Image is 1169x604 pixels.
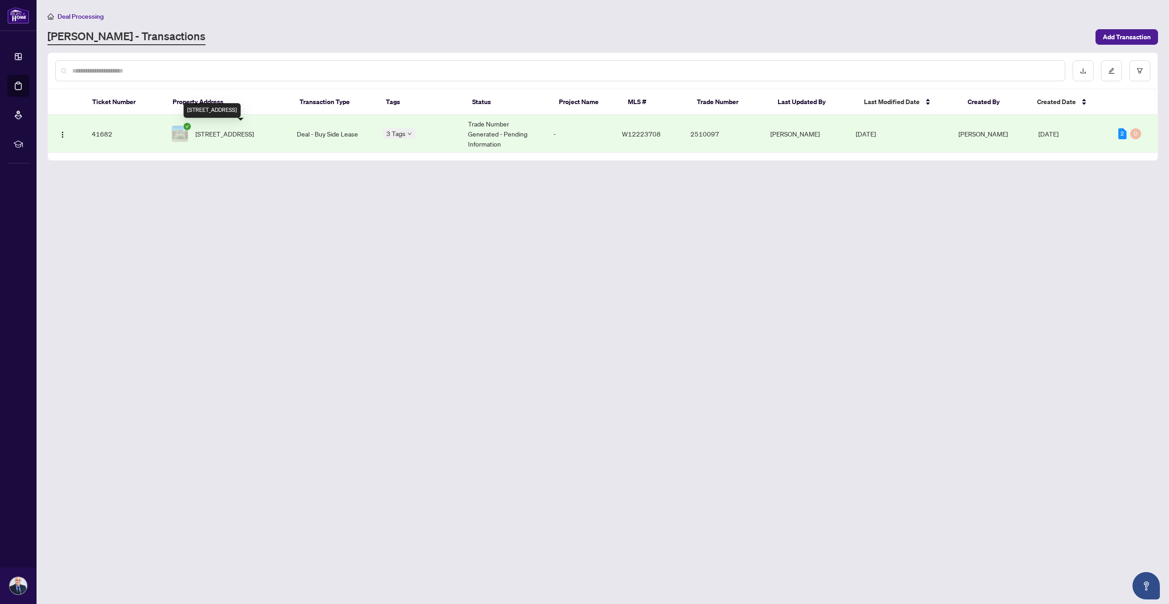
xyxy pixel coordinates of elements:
th: MLS # [621,89,690,115]
span: Deal Processing [58,12,104,21]
span: [DATE] [1038,130,1058,138]
button: download [1073,60,1094,81]
span: 3 Tags [386,128,405,139]
div: [STREET_ADDRESS] [184,103,241,118]
img: Profile Icon [10,577,27,594]
td: [PERSON_NAME] [763,115,848,153]
button: filter [1129,60,1150,81]
td: Trade Number Generated - Pending Information [461,115,546,153]
th: Last Updated By [770,89,857,115]
button: edit [1101,60,1122,81]
th: Property Address [165,89,292,115]
img: thumbnail-img [172,126,188,142]
div: 2 [1118,128,1127,139]
button: Logo [55,126,70,141]
img: logo [7,7,29,24]
span: check-circle [184,123,191,130]
img: Logo [59,131,66,138]
td: Deal - Buy Side Lease [290,115,375,153]
span: filter [1137,68,1143,74]
span: [STREET_ADDRESS] [195,129,254,139]
th: Last Modified Date [857,89,960,115]
span: Add Transaction [1103,30,1151,44]
span: home [47,13,54,20]
button: Open asap [1132,572,1160,599]
span: [PERSON_NAME] [958,130,1008,138]
span: [DATE] [856,130,876,138]
th: Trade Number [690,89,770,115]
th: Created By [960,89,1029,115]
span: W12223708 [622,130,661,138]
span: down [407,131,412,136]
th: Transaction Type [292,89,379,115]
div: 0 [1130,128,1141,139]
th: Ticket Number [85,89,166,115]
th: Project Name [552,89,621,115]
span: edit [1108,68,1115,74]
th: Tags [379,89,465,115]
a: [PERSON_NAME] - Transactions [47,29,205,45]
span: Created Date [1037,97,1076,107]
th: Created Date [1030,89,1111,115]
span: download [1080,68,1086,74]
td: - [546,115,615,153]
td: 2510097 [683,115,763,153]
button: Add Transaction [1095,29,1158,45]
td: 41682 [84,115,164,153]
span: Last Modified Date [864,97,920,107]
th: Status [465,89,551,115]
